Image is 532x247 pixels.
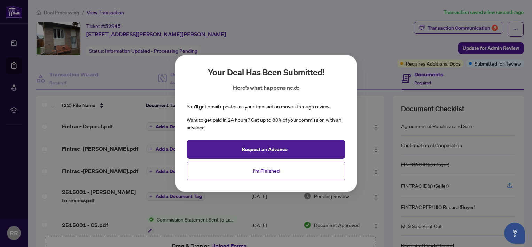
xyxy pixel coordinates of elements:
[208,67,324,78] h2: Your deal has been submitted!
[187,140,345,159] button: Request an Advance
[504,223,525,244] button: Open asap
[242,144,288,155] span: Request an Advance
[187,116,345,132] div: Want to get paid in 24 hours? Get up to 80% of your commission with an advance.
[187,103,330,111] div: You’ll get email updates as your transaction moves through review.
[233,83,299,92] p: Here’s what happens next:
[187,162,345,180] button: I'm Finished
[253,165,280,177] span: I'm Finished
